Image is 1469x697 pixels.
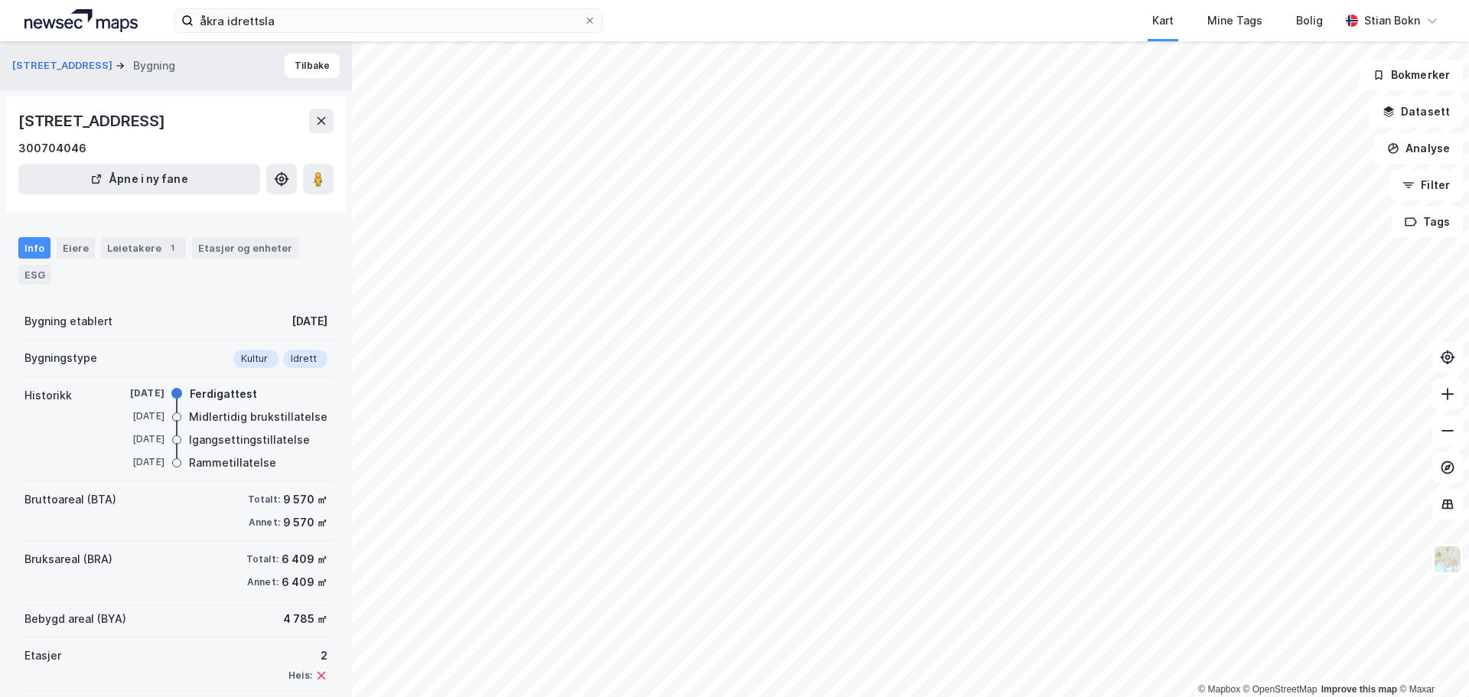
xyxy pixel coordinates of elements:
div: Bruksareal (BRA) [24,550,112,568]
img: Z [1433,545,1462,574]
div: Igangsettingstillatelse [189,431,310,449]
div: Totalt: [246,553,278,565]
div: 9 570 ㎡ [283,513,327,532]
div: Historikk [24,386,72,405]
button: Datasett [1370,96,1463,127]
div: Kart [1152,11,1174,30]
div: Leietakere [101,237,186,259]
button: Tags [1392,207,1463,237]
div: 6 409 ㎡ [282,550,327,568]
div: [DATE] [103,386,164,400]
div: Etasjer [24,647,61,665]
div: 300704046 [18,139,86,158]
div: Heis: [288,669,312,682]
div: Ferdigattest [190,385,257,403]
button: Tilbake [285,54,340,78]
div: [DATE] [103,455,164,469]
div: Info [18,237,50,259]
div: Bygningstype [24,349,97,367]
div: Annet: [249,516,280,529]
div: ESG [18,265,51,285]
div: Mine Tags [1207,11,1262,30]
div: [DATE] [103,409,164,423]
button: Åpne i ny fane [18,164,260,194]
div: Etasjer og enheter [198,241,292,255]
img: logo.a4113a55bc3d86da70a041830d287a7e.svg [24,9,138,32]
button: [STREET_ADDRESS] [12,58,116,73]
div: 1 [164,240,180,256]
div: Bebygd areal (BYA) [24,610,126,628]
a: OpenStreetMap [1243,684,1318,695]
div: [DATE] [103,432,164,446]
div: [DATE] [292,312,327,331]
div: Stian Bokn [1364,11,1420,30]
a: Improve this map [1321,684,1397,695]
button: Analyse [1374,133,1463,164]
div: Annet: [247,576,278,588]
div: Bruttoareal (BTA) [24,490,116,509]
input: Søk på adresse, matrikkel, gårdeiere, leietakere eller personer [194,9,584,32]
div: [STREET_ADDRESS] [18,109,168,133]
div: Totalt: [248,493,280,506]
div: 9 570 ㎡ [283,490,327,509]
div: 2 [288,647,327,665]
div: Bygning etablert [24,312,112,331]
iframe: Chat Widget [1392,624,1469,697]
a: Mapbox [1198,684,1240,695]
button: Bokmerker [1360,60,1463,90]
div: Kontrollprogram for chat [1392,624,1469,697]
div: Bolig [1296,11,1323,30]
div: 6 409 ㎡ [282,573,327,591]
div: Bygning [133,57,175,75]
div: 4 785 ㎡ [283,610,327,628]
div: Midlertidig brukstillatelse [189,408,327,426]
div: Eiere [57,237,95,259]
div: Rammetillatelse [189,454,276,472]
button: Filter [1389,170,1463,200]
